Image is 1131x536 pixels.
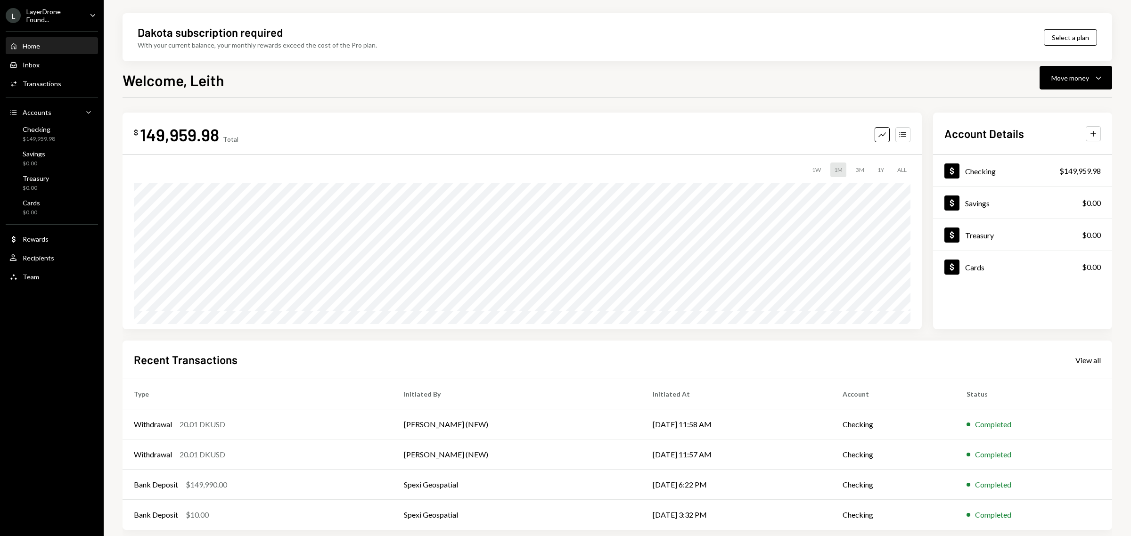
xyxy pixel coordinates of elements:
div: Checking [965,167,996,176]
td: Spexi Geospatial [393,500,641,530]
div: 20.01 DKUSD [180,419,225,430]
div: $149,990.00 [186,479,227,490]
div: Home [23,42,40,50]
th: Type [123,379,393,409]
td: [DATE] 11:58 AM [641,409,831,439]
button: Select a plan [1044,29,1097,46]
div: 3M [852,162,868,177]
th: Account [831,379,955,409]
div: Checking [23,125,55,133]
div: Bank Deposit [134,479,178,490]
div: Team [23,273,39,281]
td: [PERSON_NAME] (NEW) [393,439,641,470]
div: 1M [830,162,846,177]
div: $149,959.98 [23,135,55,143]
a: Transactions [6,75,98,92]
div: LayerDrone Found... [26,8,82,24]
td: Checking [831,409,955,439]
td: [DATE] 3:32 PM [641,500,831,530]
div: 1W [808,162,825,177]
th: Initiated By [393,379,641,409]
a: Accounts [6,104,98,121]
a: Cards$0.00 [6,196,98,219]
td: Checking [831,439,955,470]
a: Rewards [6,230,98,247]
div: $0.00 [23,184,49,192]
div: Total [223,135,238,143]
td: [DATE] 6:22 PM [641,470,831,500]
div: Transactions [23,80,61,88]
a: Checking$149,959.98 [933,155,1112,187]
td: [DATE] 11:57 AM [641,439,831,470]
a: Checking$149,959.98 [6,122,98,145]
a: View all [1075,355,1101,365]
h2: Recent Transactions [134,352,238,367]
td: Checking [831,500,955,530]
a: Treasury$0.00 [933,219,1112,251]
div: $0.00 [23,160,45,168]
div: $0.00 [23,209,40,217]
td: Checking [831,470,955,500]
div: Recipients [23,254,54,262]
td: Spexi Geospatial [393,470,641,500]
div: View all [1075,356,1101,365]
div: $10.00 [186,509,209,520]
div: Bank Deposit [134,509,178,520]
div: Completed [975,419,1011,430]
div: Completed [975,449,1011,460]
a: Treasury$0.00 [6,171,98,194]
div: $0.00 [1082,197,1101,209]
div: Accounts [23,108,51,116]
a: Cards$0.00 [933,251,1112,283]
h2: Account Details [944,126,1024,141]
button: Move money [1040,66,1112,89]
div: Inbox [23,61,40,69]
div: $0.00 [1082,261,1101,273]
div: Completed [975,479,1011,490]
div: Move money [1051,73,1089,83]
div: Withdrawal [134,449,172,460]
a: Savings$0.00 [933,187,1112,219]
div: 149,959.98 [140,124,219,145]
a: Savings$0.00 [6,147,98,170]
div: Completed [975,509,1011,520]
div: Rewards [23,235,49,243]
div: Savings [23,150,45,158]
div: Cards [965,263,984,272]
a: Home [6,37,98,54]
div: L [6,8,21,23]
div: Cards [23,199,40,207]
td: [PERSON_NAME] (NEW) [393,409,641,439]
a: Inbox [6,56,98,73]
a: Team [6,268,98,285]
div: $0.00 [1082,229,1101,241]
div: Dakota subscription required [138,24,283,40]
div: Withdrawal [134,419,172,430]
div: $149,959.98 [1059,165,1101,177]
div: 1Y [874,162,888,177]
th: Initiated At [641,379,831,409]
div: Savings [965,199,990,208]
a: Recipients [6,249,98,266]
div: 20.01 DKUSD [180,449,225,460]
div: $ [134,128,138,137]
div: Treasury [23,174,49,182]
div: With your current balance, your monthly rewards exceed the cost of the Pro plan. [138,40,377,50]
div: ALL [893,162,910,177]
th: Status [955,379,1112,409]
div: Treasury [965,231,994,240]
h1: Welcome, Leith [123,71,224,89]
